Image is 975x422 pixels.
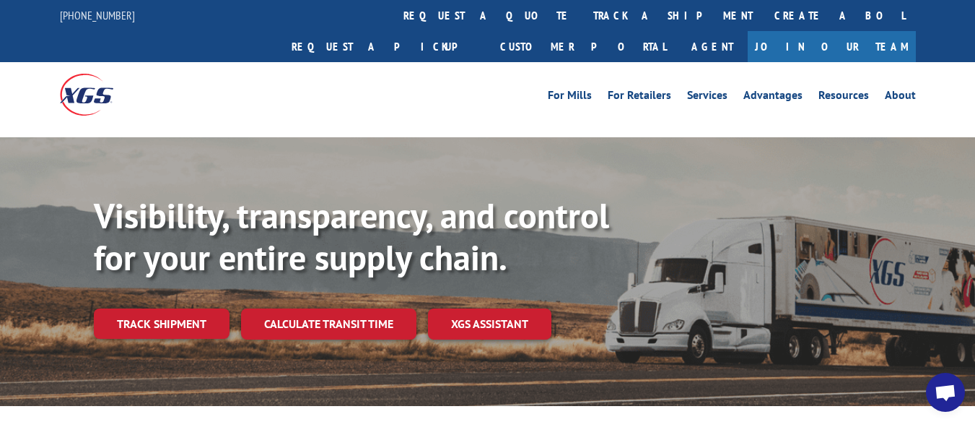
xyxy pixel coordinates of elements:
a: For Retailers [608,90,671,105]
a: Track shipment [94,309,229,339]
a: Request a pickup [281,31,489,62]
a: For Mills [548,90,592,105]
a: Customer Portal [489,31,677,62]
a: Services [687,90,727,105]
a: Agent [677,31,748,62]
a: Open chat [926,373,965,412]
a: About [885,90,916,105]
a: Resources [818,90,869,105]
a: [PHONE_NUMBER] [60,8,135,22]
a: XGS ASSISTANT [428,309,551,340]
a: Advantages [743,90,803,105]
b: Visibility, transparency, and control for your entire supply chain. [94,193,609,280]
a: Join Our Team [748,31,916,62]
a: Calculate transit time [241,309,416,340]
